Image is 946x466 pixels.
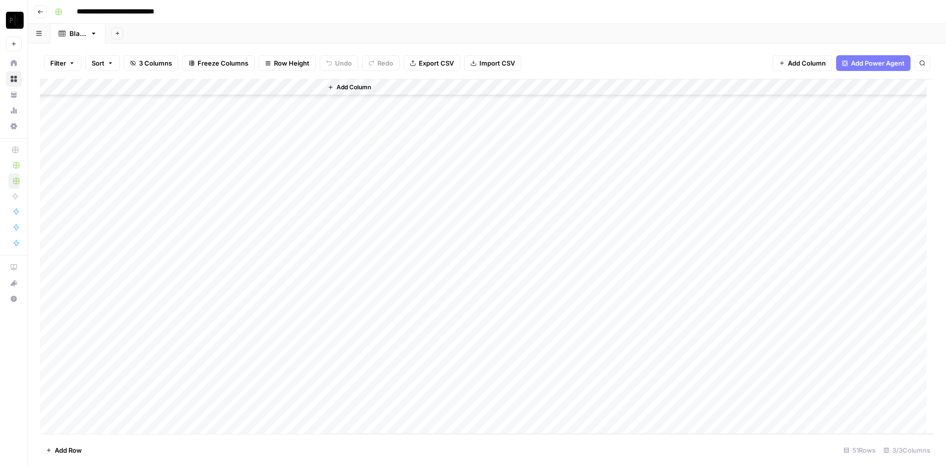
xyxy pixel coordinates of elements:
[335,58,352,68] span: Undo
[259,55,316,71] button: Row Height
[6,291,22,307] button: Help + Support
[773,55,832,71] button: Add Column
[69,29,86,38] div: Blank
[40,442,88,458] button: Add Row
[50,58,66,68] span: Filter
[879,442,934,458] div: 3/3 Columns
[198,58,248,68] span: Freeze Columns
[85,55,120,71] button: Sort
[124,55,178,71] button: 3 Columns
[479,58,515,68] span: Import CSV
[6,103,22,118] a: Usage
[840,442,879,458] div: 51 Rows
[337,83,371,92] span: Add Column
[6,71,22,87] a: Browse
[377,58,393,68] span: Redo
[50,24,105,43] a: Blank
[6,8,22,33] button: Workspace: Paragon Intel - Bill / Ty / Colby R&D
[6,276,21,290] div: What's new?
[324,81,375,94] button: Add Column
[362,55,400,71] button: Redo
[6,259,22,275] a: AirOps Academy
[55,445,82,455] span: Add Row
[320,55,358,71] button: Undo
[6,11,24,29] img: Paragon Intel - Bill / Ty / Colby R&D Logo
[836,55,911,71] button: Add Power Agent
[44,55,81,71] button: Filter
[6,55,22,71] a: Home
[404,55,460,71] button: Export CSV
[851,58,905,68] span: Add Power Agent
[182,55,255,71] button: Freeze Columns
[6,275,22,291] button: What's new?
[139,58,172,68] span: 3 Columns
[274,58,309,68] span: Row Height
[788,58,826,68] span: Add Column
[6,118,22,134] a: Settings
[6,87,22,103] a: Your Data
[419,58,454,68] span: Export CSV
[92,58,104,68] span: Sort
[464,55,521,71] button: Import CSV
